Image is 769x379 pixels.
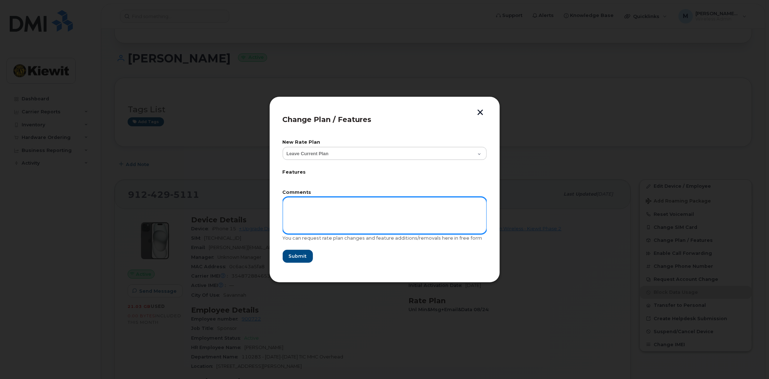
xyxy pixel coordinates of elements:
label: Comments [283,190,487,195]
span: Submit [289,253,307,260]
label: New Rate Plan [283,140,487,145]
span: Change Plan / Features [283,115,372,124]
button: Submit [283,250,313,263]
iframe: Messenger Launcher [738,348,764,374]
label: Features [283,170,487,175]
div: You can request rate plan changes and feature additions/removals here in free form [283,235,487,241]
